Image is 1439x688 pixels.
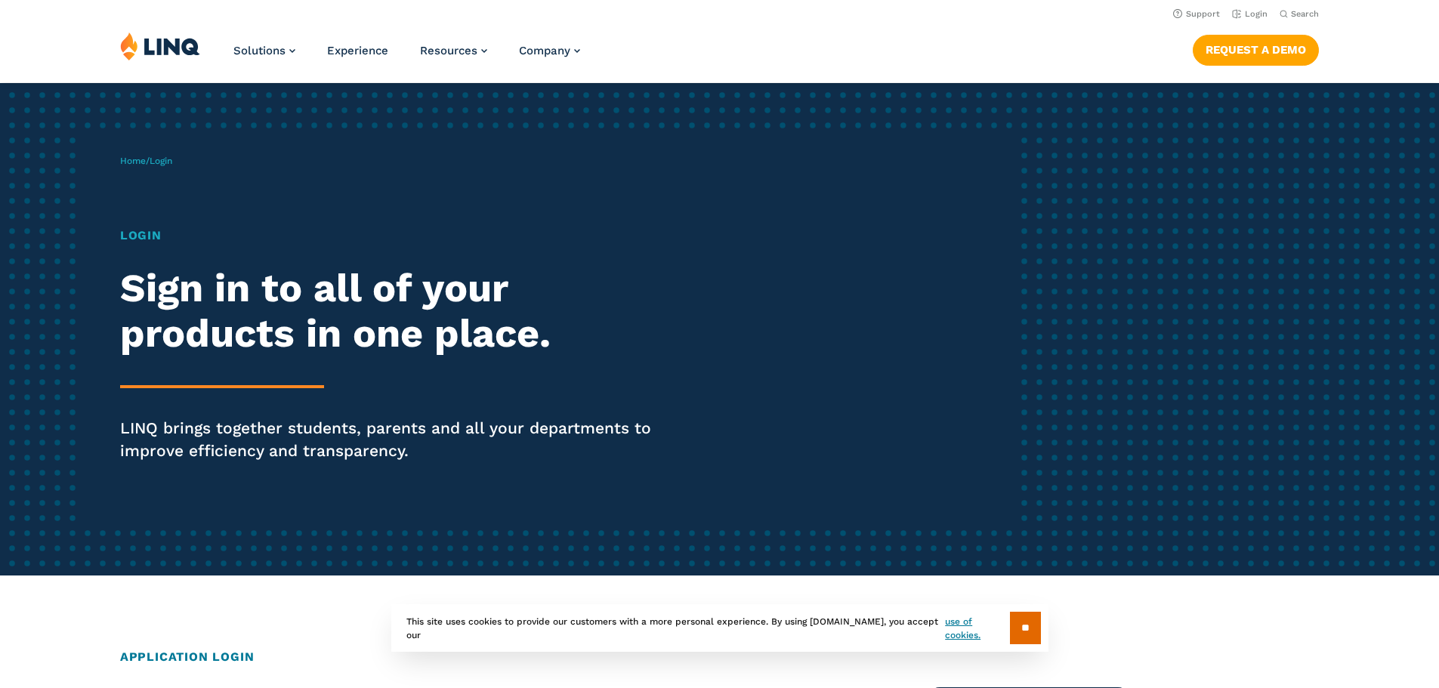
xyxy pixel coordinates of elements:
[1173,9,1220,19] a: Support
[1291,9,1319,19] span: Search
[327,44,388,57] a: Experience
[120,156,146,166] a: Home
[233,44,295,57] a: Solutions
[233,32,580,82] nav: Primary Navigation
[945,615,1009,642] a: use of cookies.
[120,227,675,245] h1: Login
[1280,8,1319,20] button: Open Search Bar
[519,44,570,57] span: Company
[420,44,477,57] span: Resources
[1193,32,1319,65] nav: Button Navigation
[391,604,1048,652] div: This site uses cookies to provide our customers with a more personal experience. By using [DOMAIN...
[420,44,487,57] a: Resources
[120,266,675,356] h2: Sign in to all of your products in one place.
[120,417,675,462] p: LINQ brings together students, parents and all your departments to improve efficiency and transpa...
[233,44,286,57] span: Solutions
[1193,35,1319,65] a: Request a Demo
[120,32,200,60] img: LINQ | K‑12 Software
[1232,9,1268,19] a: Login
[150,156,172,166] span: Login
[519,44,580,57] a: Company
[120,156,172,166] span: /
